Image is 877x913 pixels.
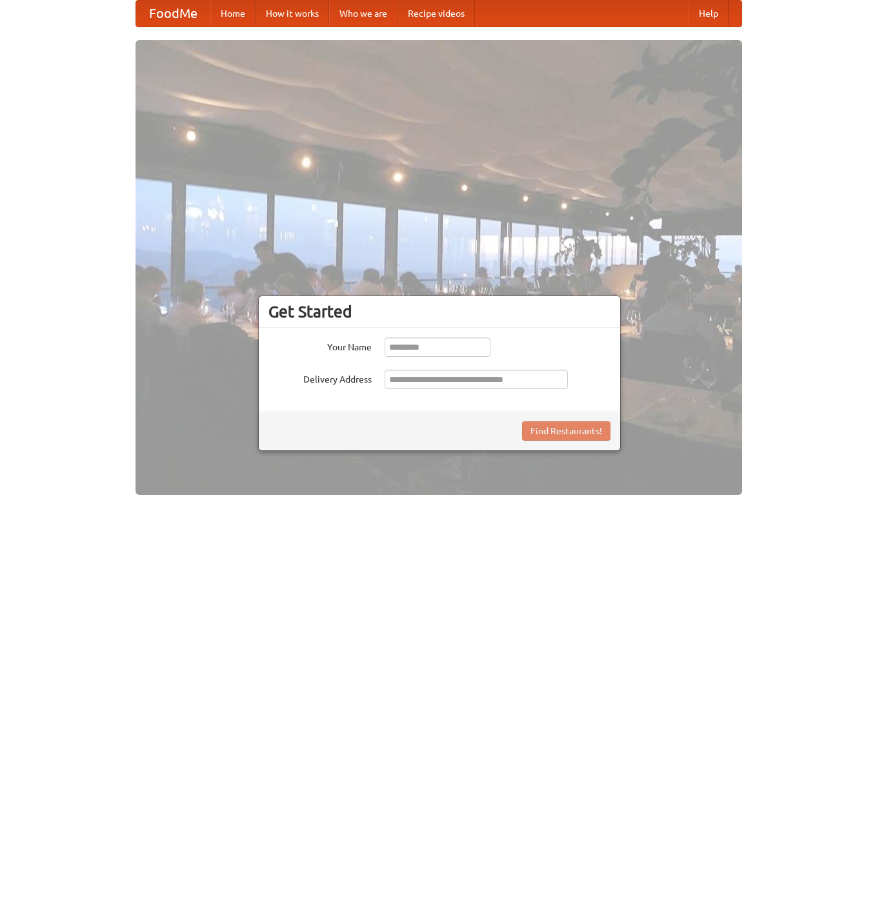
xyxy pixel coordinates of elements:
[268,370,372,386] label: Delivery Address
[210,1,256,26] a: Home
[268,302,610,321] h3: Get Started
[689,1,729,26] a: Help
[522,421,610,441] button: Find Restaurants!
[256,1,329,26] a: How it works
[268,337,372,354] label: Your Name
[136,1,210,26] a: FoodMe
[329,1,398,26] a: Who we are
[398,1,475,26] a: Recipe videos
